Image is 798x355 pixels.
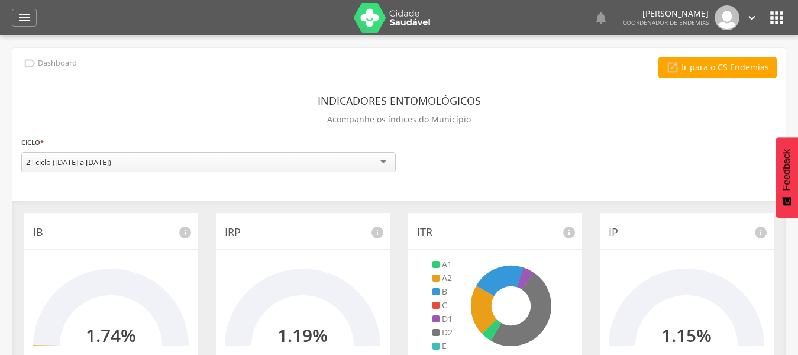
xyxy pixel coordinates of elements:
p: [PERSON_NAME] [623,9,709,18]
li: B [432,286,453,298]
div: 2° ciclo ([DATE] a [DATE]) [26,157,111,167]
i:  [17,11,31,25]
a:  [745,5,758,30]
p: IP [609,225,765,240]
i: info [370,225,385,240]
i:  [767,8,786,27]
i:  [745,11,758,24]
p: Acompanhe os índices do Município [327,111,471,128]
i:  [23,57,36,70]
li: A2 [432,272,453,284]
p: IRP [225,225,381,240]
li: E [432,340,453,352]
span: Feedback [781,149,792,191]
li: D1 [432,313,453,325]
span: Coordenador de Endemias [623,18,709,27]
p: ITR [417,225,573,240]
li: D2 [432,327,453,338]
i: info [562,225,576,240]
a: Ir para o CS Endemias [658,57,777,78]
i:  [594,11,608,25]
h2: 1.19% [277,325,328,345]
h2: 1.15% [661,325,712,345]
i: info [754,225,768,240]
label: Ciclo [21,136,44,149]
li: C [432,299,453,311]
p: IB [33,225,189,240]
li: A1 [432,259,453,270]
p: Dashboard [38,59,77,68]
a:  [12,9,37,27]
a:  [594,5,608,30]
i:  [666,61,679,74]
header: Indicadores Entomológicos [318,90,481,111]
i: info [178,225,192,240]
button: Feedback - Mostrar pesquisa [776,137,798,218]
